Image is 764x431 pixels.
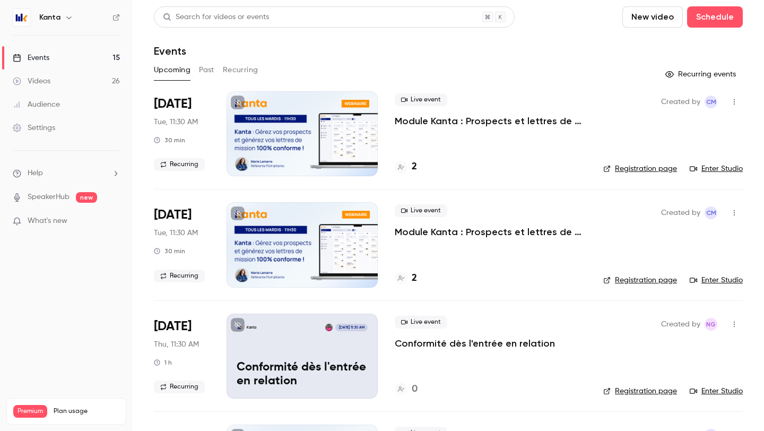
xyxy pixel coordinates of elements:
span: Created by [661,206,700,219]
p: Conformité dès l'entrée en relation [237,361,368,389]
div: 30 min [154,247,185,255]
div: Audience [13,99,60,110]
span: Tue, 11:30 AM [154,117,198,127]
button: Recurring events [661,66,743,83]
span: CM [706,206,716,219]
span: Premium [13,405,47,418]
a: Module Kanta : Prospects et lettres de mission [395,226,586,238]
img: Kanta [13,9,30,26]
span: CM [706,96,716,108]
span: NG [706,318,716,331]
span: new [76,192,97,203]
a: Conformité dès l'entrée en relationKantaCélia Belmokh[DATE] 11:30 AMConformité dès l'entrée en re... [227,314,378,399]
button: Schedule [687,6,743,28]
span: [DATE] 11:30 AM [335,324,367,331]
div: Aug 26 Tue, 11:30 AM (Europe/Paris) [154,91,210,176]
h1: Events [154,45,186,57]
a: 2 [395,160,417,174]
span: What's new [28,215,67,227]
img: Célia Belmokh [325,324,333,331]
h4: 2 [412,160,417,174]
div: Videos [13,76,50,87]
span: [DATE] [154,96,192,113]
div: 1 h [154,358,172,367]
div: 30 min [154,136,185,144]
div: Sep 4 Thu, 11:30 AM (Europe/Paris) [154,314,210,399]
span: Recurring [154,158,205,171]
span: [DATE] [154,206,192,223]
span: Help [28,168,43,179]
span: Thu, 11:30 AM [154,339,199,350]
a: SpeakerHub [28,192,70,203]
span: Recurring [154,381,205,393]
span: Live event [395,204,447,217]
h6: Kanta [39,12,60,23]
h4: 0 [412,382,418,396]
span: Recurring [154,270,205,282]
a: Registration page [603,163,677,174]
span: Created by [661,96,700,108]
a: Conformité dès l'entrée en relation [395,337,555,350]
span: Plan usage [54,407,119,416]
span: Charlotte MARTEL [705,206,717,219]
div: Sep 2 Tue, 11:30 AM (Europe/Paris) [154,202,210,287]
div: Events [13,53,49,63]
span: [DATE] [154,318,192,335]
p: Kanta [247,325,256,330]
div: Settings [13,123,55,133]
button: New video [622,6,683,28]
a: Module Kanta : Prospects et lettres de mission [395,115,586,127]
button: Past [199,62,214,79]
button: Recurring [223,62,258,79]
a: Registration page [603,386,677,396]
li: help-dropdown-opener [13,168,120,179]
a: 0 [395,382,418,396]
a: Enter Studio [690,163,743,174]
iframe: Noticeable Trigger [107,217,120,226]
a: Enter Studio [690,275,743,286]
h4: 2 [412,271,417,286]
span: Nicolas Guitard [705,318,717,331]
button: Upcoming [154,62,190,79]
a: 2 [395,271,417,286]
span: Live event [395,93,447,106]
span: Tue, 11:30 AM [154,228,198,238]
a: Enter Studio [690,386,743,396]
div: Search for videos or events [163,12,269,23]
span: Charlotte MARTEL [705,96,717,108]
span: Live event [395,316,447,329]
a: Registration page [603,275,677,286]
span: Created by [661,318,700,331]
